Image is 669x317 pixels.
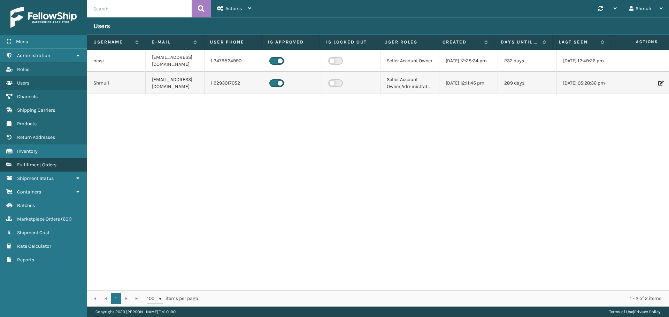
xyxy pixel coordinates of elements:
[10,7,77,28] img: logo
[17,230,49,236] span: Shipment Cost
[146,72,204,94] td: [EMAIL_ADDRESS][DOMAIN_NAME]
[17,162,56,168] span: Fulfillment Orders
[498,72,556,94] td: 289 days
[147,295,157,302] span: 100
[613,36,662,48] span: Actions
[634,309,661,314] a: Privacy Policy
[93,22,110,30] h3: Users
[16,39,28,45] span: Menu
[17,80,29,86] span: Users
[609,309,633,314] a: Terms of Use
[152,39,190,45] label: E-mail
[557,50,615,72] td: [DATE] 12:49:26 pm
[87,72,146,94] td: Shmuli
[439,72,498,94] td: [DATE] 12:11:45 pm
[17,243,51,249] span: Rate Calculator
[17,94,38,100] span: Channels
[225,6,242,11] span: Actions
[17,175,54,181] span: Shipment Status
[93,39,132,45] label: Username
[111,293,121,304] a: 1
[384,39,430,45] label: User Roles
[17,107,55,113] span: Shipping Carriers
[557,72,615,94] td: [DATE] 05:20:36 pm
[210,39,255,45] label: User phone
[87,50,146,72] td: nissi
[439,50,498,72] td: [DATE] 12:28:34 pm
[609,307,661,317] div: |
[95,307,176,317] p: Copyright 2023 [PERSON_NAME]™ v 1.0.190
[17,148,38,154] span: Inventory
[498,50,556,72] td: 232 days
[326,39,371,45] label: Is Locked Out
[17,66,29,72] span: Roles
[61,216,72,222] span: ( 601 )
[208,295,661,302] div: 1 - 2 of 2 items
[17,53,50,58] span: Administration
[205,72,263,94] td: 1 9293017052
[146,50,204,72] td: [EMAIL_ADDRESS][DOMAIN_NAME]
[658,81,662,86] i: Edit
[17,189,41,195] span: Containers
[559,39,597,45] label: Last Seen
[380,50,439,72] td: Seller Account Owner
[17,203,35,208] span: Batches
[17,257,34,263] span: Reports
[380,72,439,94] td: Seller Account Owner,Administrators
[17,134,55,140] span: Return Addresses
[205,50,263,72] td: 1 3479824990
[17,216,60,222] span: Marketplace Orders
[501,39,539,45] label: Days until password expires
[443,39,481,45] label: Created
[147,293,198,304] span: items per page
[268,39,313,45] label: Is Approved
[17,121,37,127] span: Products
